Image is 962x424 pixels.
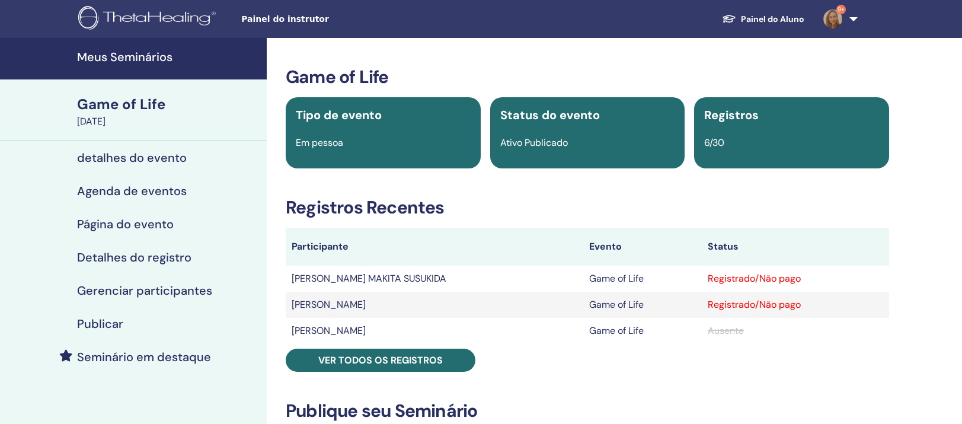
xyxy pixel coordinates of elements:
h4: Meus Seminários [77,50,260,64]
td: Game of Life [583,292,702,318]
h3: Game of Life [286,66,889,88]
div: Registrado/Não pago [708,272,883,286]
div: Registrado/Não pago [708,298,883,312]
h3: Registros Recentes [286,197,889,218]
span: Registros [704,107,759,123]
span: Ativo Publicado [500,136,568,149]
h4: Agenda de eventos [77,184,187,198]
a: Painel do Aluno [712,8,814,30]
h4: Gerenciar participantes [77,283,212,298]
span: Status do evento [500,107,600,123]
h3: Publique seu Seminário [286,400,889,422]
span: Em pessoa [296,136,343,149]
td: Game of Life [583,266,702,292]
td: [PERSON_NAME] [286,292,583,318]
span: 9+ [836,5,846,14]
div: Game of Life [77,94,260,114]
span: 6/30 [704,136,724,149]
span: Ver todos os registros [318,354,443,366]
a: Game of Life[DATE] [70,94,267,129]
h4: Seminário em destaque [77,350,211,364]
span: Painel do instrutor [241,13,419,25]
div: [DATE] [77,114,260,129]
img: graduation-cap-white.svg [722,14,736,24]
td: [PERSON_NAME] MAKITA SUSUKIDA [286,266,583,292]
h4: Página do evento [77,217,174,231]
h4: Detalhes do registro [77,250,191,264]
img: logo.png [78,6,220,33]
h4: detalhes do evento [77,151,187,165]
th: Status [702,228,889,266]
h4: Publicar [77,317,123,331]
th: Participante [286,228,583,266]
a: Ver todos os registros [286,349,475,372]
div: Ausente [708,324,883,338]
img: default.jpg [823,9,842,28]
td: Game of Life [583,318,702,344]
td: [PERSON_NAME] [286,318,583,344]
th: Evento [583,228,702,266]
span: Tipo de evento [296,107,382,123]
